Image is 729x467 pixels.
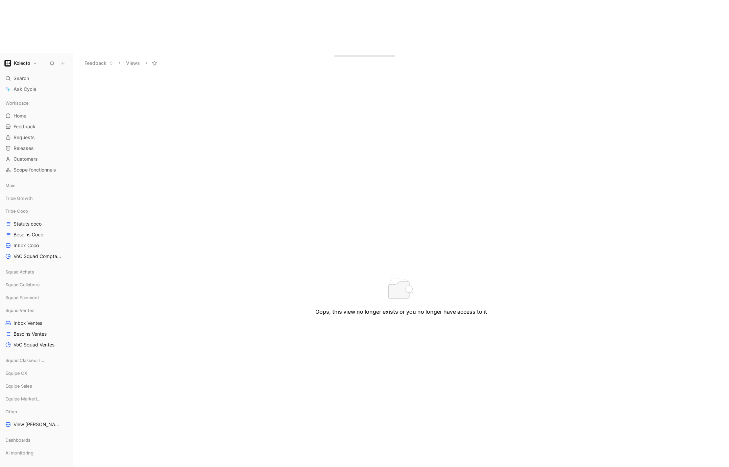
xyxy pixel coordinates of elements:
div: Dashboards [3,435,70,445]
div: Oops, this view no longer exists or you no longer have access to it [315,308,487,316]
span: Statuts coco [14,220,42,227]
img: notfound-light-CGnz2QMB.svg [388,278,415,299]
span: Search [14,74,29,82]
span: Home [14,112,26,119]
a: Home [3,111,70,121]
span: Squad Achats [5,268,34,275]
span: Feedback [14,123,35,130]
span: Squad Paiement [5,294,39,301]
button: KolectoKolecto [3,58,39,68]
span: Tribe Coco [5,208,28,214]
a: Ask Cycle [3,84,70,94]
span: Besoins Ventes [14,331,47,337]
button: Feedback [81,58,116,68]
div: Search [3,73,70,83]
div: Equipe CX [3,368,70,380]
a: View [PERSON_NAME] [3,419,70,430]
div: Squad Achats [3,267,70,279]
a: Besoins Coco [3,230,70,240]
span: Requests [14,134,35,141]
span: Equipe Sales [5,383,32,389]
div: Workspace [3,98,70,108]
span: Squad Classeur Intelligent [5,357,46,364]
div: Tribe Growth [3,193,70,205]
div: AI monitoring [3,448,70,460]
span: Workspace [5,100,29,106]
span: Ask Cycle [14,85,36,93]
span: Equipe Marketing [5,395,42,402]
div: Squad Collaborateurs [3,280,70,290]
span: Equipe CX [5,370,27,377]
span: Releases [14,145,34,152]
span: Squad Collaborateurs [5,281,44,288]
div: Dashboards [3,435,70,447]
div: Equipe Marketing [3,394,70,404]
div: Tribe CocoStatuts cocoBesoins CocoInbox CocoVoC Squad Comptabilité [3,206,70,261]
span: AI monitoring [5,449,33,456]
span: VoC Squad Ventes [14,341,54,348]
div: Tribe Coco [3,206,70,216]
div: Main [3,180,70,192]
div: Equipe Sales [3,381,70,391]
div: OtherView [PERSON_NAME] [3,407,70,430]
div: Squad Paiement [3,292,70,303]
a: Besoins Ventes [3,329,70,339]
span: Main [5,182,16,189]
a: Customers [3,154,70,164]
a: Requests [3,132,70,142]
span: Besoins Coco [14,231,43,238]
button: Views [123,58,143,68]
div: Squad Ventes [3,305,70,315]
div: Equipe Sales [3,381,70,393]
img: Kolecto [4,60,11,67]
span: Tribe Growth [5,195,33,202]
span: Squad Ventes [5,307,34,314]
span: Inbox Coco [14,242,39,249]
div: Equipe Marketing [3,394,70,406]
a: Releases [3,143,70,153]
span: Other [5,408,18,415]
div: AI monitoring [3,448,70,458]
div: Tribe Growth [3,193,70,203]
div: Squad VentesInbox VentesBesoins VentesVoC Squad Ventes [3,305,70,350]
span: Inbox Ventes [14,320,42,327]
div: Equipe CX [3,368,70,378]
span: View [PERSON_NAME] [14,421,61,428]
a: Inbox Coco [3,240,70,251]
div: Squad Classeur Intelligent [3,355,70,365]
div: Main [3,180,70,190]
span: VoC Squad Comptabilité [14,253,62,260]
a: VoC Squad Ventes [3,340,70,350]
span: Customers [14,156,38,162]
a: Scope fonctionnels [3,165,70,175]
a: Statuts coco [3,219,70,229]
a: VoC Squad Comptabilité [3,251,70,261]
div: Squad Paiement [3,292,70,305]
h1: Kolecto [14,60,30,66]
div: Squad Collaborateurs [3,280,70,292]
span: Scope fonctionnels [14,166,56,173]
span: Dashboards [5,437,30,443]
div: Squad Achats [3,267,70,277]
div: Other [3,407,70,417]
div: Squad Classeur Intelligent [3,355,70,367]
a: Inbox Ventes [3,318,70,328]
a: Feedback [3,122,70,132]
